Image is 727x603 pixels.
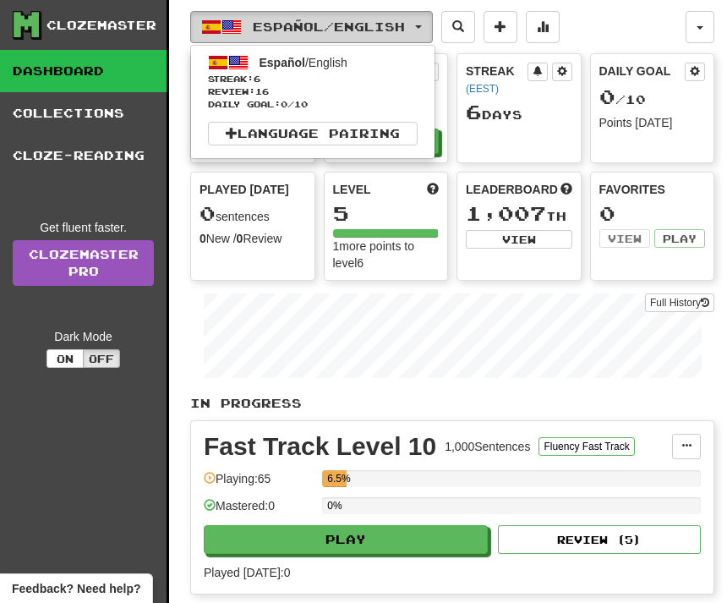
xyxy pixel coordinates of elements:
a: Language Pairing [208,122,418,145]
span: Daily Goal: / 10 [208,98,418,111]
span: Español [260,56,305,69]
span: 0 [281,99,287,109]
span: Open feedback widget [12,580,140,597]
span: / English [260,56,347,69]
a: Español/EnglishStreak:6 Review:16Daily Goal:0/10 [191,50,435,113]
span: Streak: [208,73,418,85]
span: Review: 16 [208,85,418,98]
span: 6 [254,74,260,84]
